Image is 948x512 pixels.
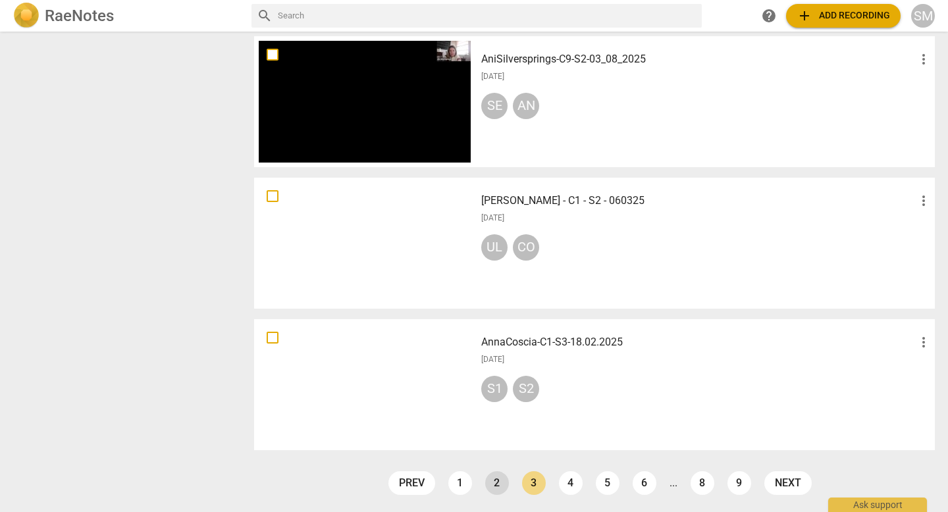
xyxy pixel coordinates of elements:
div: Ask support [828,498,927,512]
h3: Ulrike O'Connor - C1 - S2 - 060325 [481,193,916,209]
span: more_vert [916,51,932,67]
a: [PERSON_NAME] - C1 - S2 - 060325[DATE]ULCO [259,182,930,304]
li: ... [670,477,677,489]
span: [DATE] [481,354,504,365]
div: S2 [513,376,539,402]
span: [DATE] [481,213,504,224]
a: next [764,471,812,495]
a: Page 9 [727,471,751,495]
button: SM [911,4,935,28]
img: Logo [13,3,39,29]
a: prev [388,471,435,495]
span: Add recording [797,8,890,24]
a: Page 8 [691,471,714,495]
div: SE [481,93,508,119]
a: LogoRaeNotes [13,3,241,29]
input: Search [278,5,697,26]
div: CO [513,234,539,261]
span: more_vert [916,193,932,209]
a: Help [757,4,781,28]
a: AnnaCoscia-C1-S3-18.02.2025[DATE]S1S2 [259,324,930,446]
div: UL [481,234,508,261]
h3: AnnaCoscia-C1-S3-18.02.2025 [481,334,916,350]
a: Page 4 [559,471,583,495]
span: [DATE] [481,71,504,82]
a: Page 2 [485,471,509,495]
a: Page 6 [633,471,656,495]
div: AN [513,93,539,119]
h2: RaeNotes [45,7,114,25]
span: more_vert [916,334,932,350]
a: Page 5 [596,471,619,495]
span: search [257,8,273,24]
span: help [761,8,777,24]
button: Upload [786,4,901,28]
h3: AniSilversprings-C9-S2-03_08_2025 [481,51,916,67]
span: add [797,8,812,24]
div: S1 [481,376,508,402]
a: Page 3 is your current page [522,471,546,495]
a: AniSilversprings-C9-S2-03_08_2025[DATE]SEAN [259,41,930,163]
a: Page 1 [448,471,472,495]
